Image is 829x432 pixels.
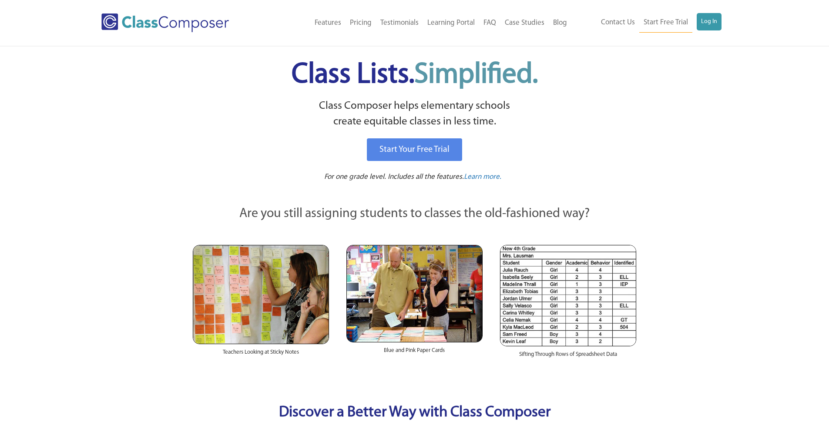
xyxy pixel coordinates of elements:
div: Teachers Looking at Sticky Notes [193,344,329,365]
p: Class Composer helps elementary schools create equitable classes in less time. [191,98,638,130]
img: Class Composer [101,13,229,32]
a: Start Free Trial [639,13,692,33]
a: Log In [697,13,722,30]
a: Learn more. [464,172,501,183]
span: Class Lists. [292,61,538,89]
a: Case Studies [500,13,549,33]
div: Blue and Pink Paper Cards [346,342,483,363]
span: Learn more. [464,173,501,181]
a: Contact Us [597,13,639,32]
div: Sifting Through Rows of Spreadsheet Data [500,346,636,367]
a: Testimonials [376,13,423,33]
a: Blog [549,13,571,33]
p: Discover a Better Way with Class Composer [184,402,645,424]
span: Simplified. [414,61,538,89]
span: Start Your Free Trial [379,145,450,154]
a: Learning Portal [423,13,479,33]
nav: Header Menu [265,13,571,33]
a: Start Your Free Trial [367,138,462,161]
img: Teachers Looking at Sticky Notes [193,245,329,344]
nav: Header Menu [571,13,722,33]
p: Are you still assigning students to classes the old-fashioned way? [193,204,637,224]
img: Blue and Pink Paper Cards [346,245,483,342]
a: Pricing [346,13,376,33]
img: Spreadsheets [500,245,636,346]
span: For one grade level. Includes all the features. [324,173,464,181]
a: FAQ [479,13,500,33]
a: Features [310,13,346,33]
